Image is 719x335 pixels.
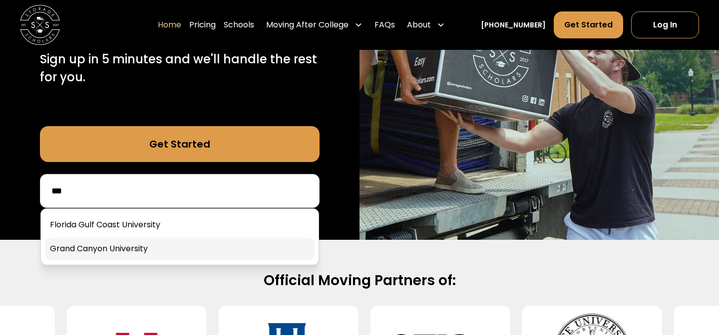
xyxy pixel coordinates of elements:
[266,19,349,31] div: Moving After College
[189,11,216,39] a: Pricing
[403,11,449,39] div: About
[40,126,320,162] a: Get Started
[631,11,699,38] a: Log In
[20,5,60,45] img: Storage Scholars main logo
[554,11,623,38] a: Get Started
[40,272,679,290] h2: Official Moving Partners of:
[481,20,546,30] a: [PHONE_NUMBER]
[158,11,181,39] a: Home
[40,50,320,86] p: Sign up in 5 minutes and we'll handle the rest for you.
[262,11,366,39] div: Moving After College
[374,11,395,39] a: FAQs
[407,19,431,31] div: About
[224,11,254,39] a: Schools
